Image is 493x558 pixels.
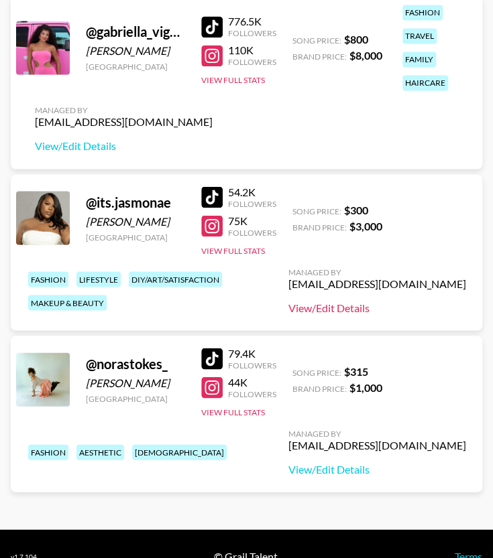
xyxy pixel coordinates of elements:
[76,271,121,287] div: lifestyle
[288,428,466,438] div: Managed By
[292,222,347,232] span: Brand Price:
[349,380,382,393] strong: $ 1,000
[349,49,382,62] strong: $ 8,000
[344,364,368,377] strong: $ 315
[132,444,227,460] div: [DEMOGRAPHIC_DATA]
[292,36,341,46] span: Song Price:
[228,360,276,370] div: Followers
[344,33,368,46] strong: $ 800
[228,375,276,389] div: 44K
[86,214,185,228] div: [PERSON_NAME]
[35,115,213,129] div: [EMAIL_ADDRESS][DOMAIN_NAME]
[402,75,448,90] div: haircare
[288,438,466,451] div: [EMAIL_ADDRESS][DOMAIN_NAME]
[402,52,436,67] div: family
[86,355,185,372] div: @ norastokes_
[349,219,382,232] strong: $ 3,000
[76,444,124,460] div: aesthetic
[228,28,276,38] div: Followers
[86,62,185,72] div: [GEOGRAPHIC_DATA]
[228,214,276,227] div: 75K
[288,277,466,290] div: [EMAIL_ADDRESS][DOMAIN_NAME]
[86,393,185,403] div: [GEOGRAPHIC_DATA]
[28,295,107,310] div: makeup & beauty
[228,57,276,67] div: Followers
[86,44,185,58] div: [PERSON_NAME]
[86,194,185,210] div: @ its.jasmonae
[28,271,68,287] div: fashion
[201,407,265,417] button: View Full Stats
[129,271,222,287] div: diy/art/satisfaction
[201,245,265,255] button: View Full Stats
[288,301,466,314] a: View/Edit Details
[35,105,213,115] div: Managed By
[344,203,368,216] strong: $ 300
[28,444,68,460] div: fashion
[228,227,276,237] div: Followers
[402,5,443,20] div: fashion
[86,23,185,40] div: @ gabriella_vigorito
[292,383,347,393] span: Brand Price:
[402,28,437,44] div: travel
[228,389,276,399] div: Followers
[35,139,213,153] a: View/Edit Details
[228,15,276,28] div: 776.5K
[288,267,466,277] div: Managed By
[86,376,185,389] div: [PERSON_NAME]
[292,52,347,62] span: Brand Price:
[228,185,276,198] div: 54.2K
[228,44,276,57] div: 110K
[292,206,341,216] span: Song Price:
[228,198,276,208] div: Followers
[201,75,265,85] button: View Full Stats
[292,367,341,377] span: Song Price:
[228,346,276,360] div: 79.4K
[86,232,185,242] div: [GEOGRAPHIC_DATA]
[288,462,466,476] a: View/Edit Details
